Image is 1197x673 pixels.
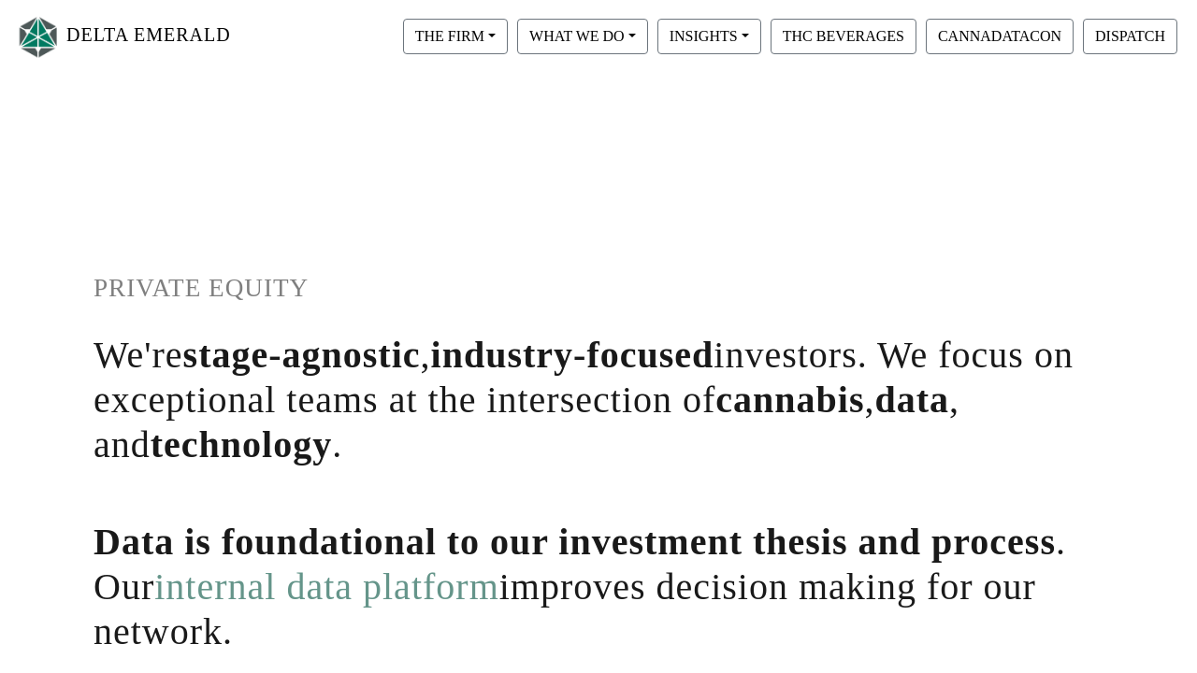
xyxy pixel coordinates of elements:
span: stage-agnostic [183,334,421,376]
button: INSIGHTS [657,19,761,54]
h1: PRIVATE EQUITY [94,273,1103,304]
button: WHAT WE DO [517,19,648,54]
h1: . Our improves decision making for our network. [94,520,1103,654]
button: THC BEVERAGES [771,19,916,54]
h1: We're , investors. We focus on exceptional teams at the intersection of , , and . [94,333,1103,467]
span: industry-focused [431,334,714,376]
button: THE FIRM [403,19,508,54]
span: Data is foundational to our investment thesis and process [94,521,1056,563]
img: Logo [15,12,62,62]
a: internal data platform [154,566,499,608]
button: CANNADATACON [926,19,1074,54]
span: technology [151,423,332,465]
span: cannabis [715,379,864,421]
a: THC BEVERAGES [766,27,921,43]
a: DISPATCH [1078,27,1182,43]
span: data [874,379,949,421]
a: DELTA EMERALD [15,7,231,66]
a: CANNADATACON [921,27,1078,43]
button: DISPATCH [1083,19,1177,54]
